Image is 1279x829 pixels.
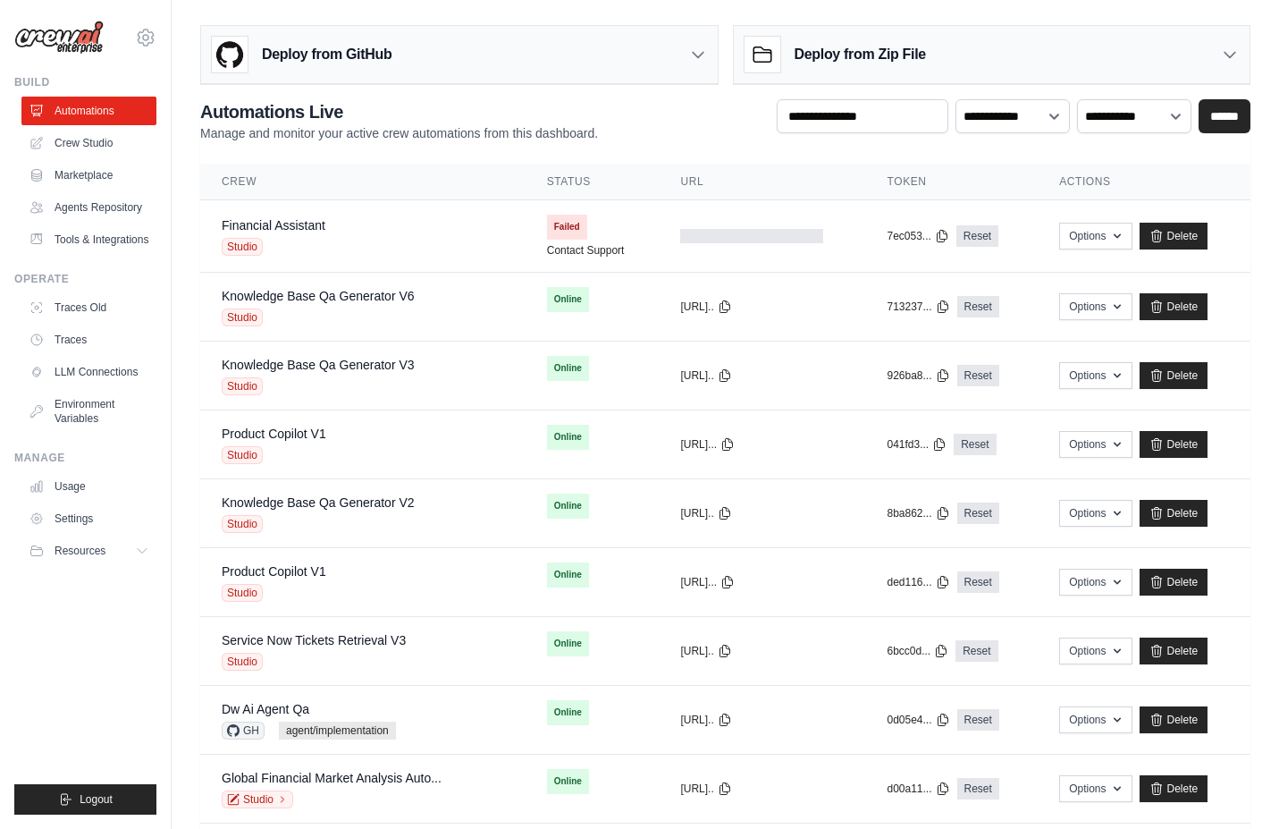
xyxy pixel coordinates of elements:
div: Operate [14,272,156,286]
a: Reset [957,365,999,386]
span: agent/implementation [279,722,396,740]
a: Marketplace [21,161,156,190]
button: Resources [21,537,156,565]
a: Global Financial Market Analysis Auto... [222,771,442,785]
button: ded116... [887,575,949,589]
a: Traces [21,326,156,354]
a: Financial Assistant [222,218,325,233]
img: Logo [14,21,104,55]
a: Studio [222,791,293,808]
a: Delete [1140,706,1208,733]
button: Options [1059,706,1132,733]
a: Delete [1140,638,1208,664]
span: Studio [222,584,263,602]
a: Reset [957,778,999,799]
a: Usage [21,472,156,501]
th: URL [659,164,865,200]
button: Options [1059,775,1132,802]
th: Token [865,164,1038,200]
a: Environment Variables [21,390,156,433]
span: Online [547,425,589,450]
a: Crew Studio [21,129,156,157]
a: Service Now Tickets Retrieval V3 [222,633,406,647]
span: Online [547,631,589,656]
button: Options [1059,293,1132,320]
a: LLM Connections [21,358,156,386]
a: Delete [1140,569,1208,596]
div: Manage [14,451,156,465]
span: Online [547,287,589,312]
a: Reset [957,503,999,524]
button: Options [1059,362,1132,389]
button: 926ba8... [887,368,949,383]
a: Knowledge Base Qa Generator V2 [222,495,415,510]
span: Failed [547,215,587,240]
button: 7ec053... [887,229,948,243]
a: Product Copilot V1 [222,427,326,441]
th: Actions [1038,164,1250,200]
a: Dw Ai Agent Qa [222,702,309,716]
button: Options [1059,223,1132,250]
a: Product Copilot V1 [222,564,326,579]
a: Reset [957,296,999,317]
a: Delete [1140,775,1208,802]
button: Options [1059,431,1132,458]
a: Reset [954,434,996,455]
a: Knowledge Base Qa Generator V6 [222,289,415,303]
a: Delete [1140,500,1208,527]
span: Studio [222,653,263,671]
button: Options [1059,638,1132,664]
button: d00a11... [887,782,949,796]
button: 041fd3... [887,437,947,452]
span: Online [547,494,589,519]
button: 0d05e4... [887,713,949,727]
span: Studio [222,309,263,326]
span: Studio [222,238,263,256]
span: Online [547,563,589,588]
a: Delete [1140,362,1208,389]
h3: Deploy from GitHub [262,44,391,65]
a: Settings [21,504,156,533]
a: Tools & Integrations [21,225,156,254]
p: Manage and monitor your active crew automations from this dashboard. [200,124,598,142]
a: Reset [957,571,999,593]
span: Online [547,700,589,725]
a: Delete [1140,293,1208,320]
a: Traces Old [21,293,156,322]
img: GitHub Logo [212,37,248,72]
a: Reset [955,640,997,662]
button: Options [1059,500,1132,527]
h2: Automations Live [200,99,598,124]
a: Contact Support [547,243,625,258]
a: Reset [957,709,999,731]
button: Logout [14,784,156,815]
button: 713237... [887,300,949,314]
span: Logout [80,792,113,807]
a: Delete [1140,431,1208,458]
div: Build [14,75,156,89]
a: Automations [21,97,156,125]
span: Studio [222,377,263,395]
span: Resources [55,544,105,558]
a: Delete [1140,223,1208,250]
a: Knowledge Base Qa Generator V3 [222,358,415,372]
span: Online [547,769,589,794]
span: Online [547,356,589,381]
button: 8ba862... [887,506,949,520]
a: Agents Repository [21,193,156,222]
a: Reset [956,225,998,247]
th: Crew [200,164,526,200]
th: Status [526,164,660,200]
span: Studio [222,515,263,533]
span: Studio [222,446,263,464]
span: GH [222,722,265,740]
button: Options [1059,569,1132,596]
button: 6bcc0d... [887,644,948,658]
h3: Deploy from Zip File [795,44,926,65]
